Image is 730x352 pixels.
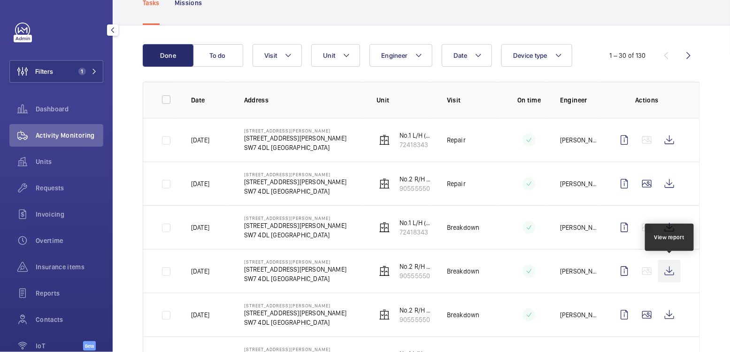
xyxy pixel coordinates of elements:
[244,259,346,265] p: [STREET_ADDRESS][PERSON_NAME]
[143,44,193,67] button: Done
[560,310,598,320] p: [PERSON_NAME]
[36,104,103,114] span: Dashboard
[253,44,302,67] button: Visit
[9,60,103,83] button: Filters1
[654,233,685,242] div: View report
[381,52,407,59] span: Engineer
[244,274,346,283] p: SW7 4DL [GEOGRAPHIC_DATA]
[400,271,432,281] p: 90555550
[244,133,346,143] p: [STREET_ADDRESS][PERSON_NAME]
[400,184,432,193] p: 90555550
[36,157,103,166] span: Units
[453,52,467,59] span: Date
[244,172,346,177] p: [STREET_ADDRESS][PERSON_NAME]
[244,128,346,133] p: [STREET_ADDRESS][PERSON_NAME]
[36,183,103,193] span: Requests
[244,215,346,221] p: [STREET_ADDRESS][PERSON_NAME]
[191,95,229,105] p: Date
[311,44,360,67] button: Unit
[400,262,432,271] p: No.2 R/H (11)
[244,230,346,240] p: SW7 4DL [GEOGRAPHIC_DATA]
[379,178,390,189] img: elevator.svg
[244,308,346,318] p: [STREET_ADDRESS][PERSON_NAME]
[379,266,390,277] img: elevator.svg
[369,44,432,67] button: Engineer
[192,44,243,67] button: To do
[36,210,103,219] span: Invoicing
[400,131,432,140] p: No.1 L/H (10)
[513,52,547,59] span: Device type
[379,134,390,146] img: elevator.svg
[447,95,498,105] p: Visit
[513,95,545,105] p: On time
[244,143,346,152] p: SW7 4DL [GEOGRAPHIC_DATA]
[36,341,83,351] span: IoT
[447,310,480,320] p: Breakdown
[501,44,572,67] button: Device type
[191,310,209,320] p: [DATE]
[610,51,646,60] div: 1 – 30 of 130
[191,135,209,145] p: [DATE]
[560,266,598,276] p: [PERSON_NAME]
[36,236,103,245] span: Overtime
[244,177,346,187] p: [STREET_ADDRESS][PERSON_NAME]
[560,179,598,188] p: [PERSON_NAME]
[400,305,432,315] p: No.2 R/H (11)
[244,303,346,308] p: [STREET_ADDRESS][PERSON_NAME]
[244,187,346,196] p: SW7 4DL [GEOGRAPHIC_DATA]
[560,95,598,105] p: Engineer
[379,222,390,233] img: elevator.svg
[36,131,103,140] span: Activity Monitoring
[613,95,681,105] p: Actions
[377,95,432,105] p: Unit
[191,223,209,232] p: [DATE]
[83,341,96,351] span: Beta
[400,140,432,149] p: 72418343
[244,318,346,327] p: SW7 4DL [GEOGRAPHIC_DATA]
[191,266,209,276] p: [DATE]
[264,52,277,59] span: Visit
[447,135,466,145] p: Repair
[447,179,466,188] p: Repair
[447,223,480,232] p: Breakdown
[35,67,53,76] span: Filters
[323,52,335,59] span: Unit
[36,289,103,298] span: Reports
[244,221,346,230] p: [STREET_ADDRESS][PERSON_NAME]
[244,346,346,352] p: [STREET_ADDRESS][PERSON_NAME]
[191,179,209,188] p: [DATE]
[442,44,492,67] button: Date
[447,266,480,276] p: Breakdown
[244,95,361,105] p: Address
[560,223,598,232] p: [PERSON_NAME]
[400,174,432,184] p: No.2 R/H (11)
[400,227,432,237] p: 72418343
[78,68,86,75] span: 1
[36,315,103,324] span: Contacts
[379,309,390,321] img: elevator.svg
[36,262,103,272] span: Insurance items
[400,218,432,227] p: No.1 L/H (10)
[244,265,346,274] p: [STREET_ADDRESS][PERSON_NAME]
[560,135,598,145] p: [PERSON_NAME] [PERSON_NAME]
[400,315,432,324] p: 90555550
